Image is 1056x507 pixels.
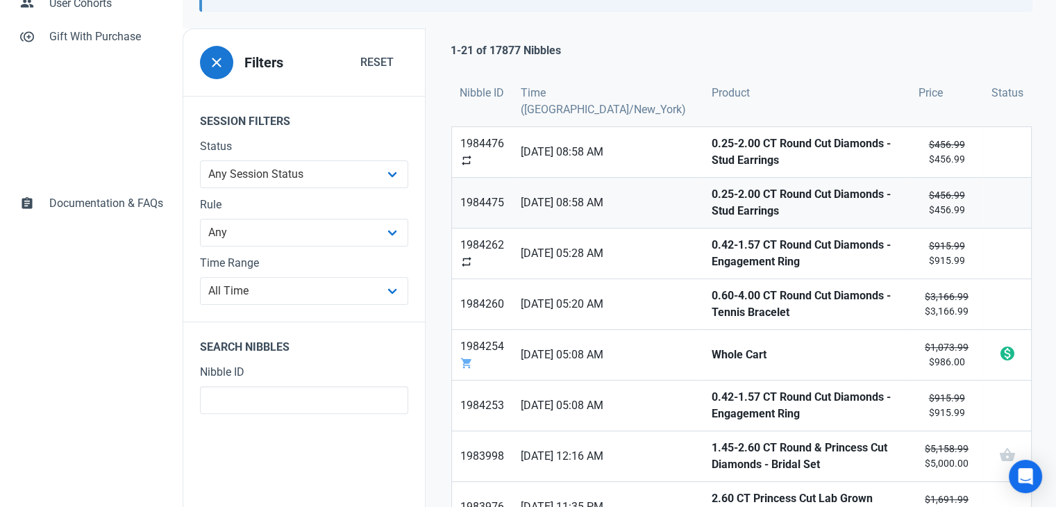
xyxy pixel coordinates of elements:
a: 1983998 [452,431,512,481]
strong: 1.45-2.60 CT Round & Princess Cut Diamonds - Bridal Set [712,440,902,473]
a: [DATE] 05:08 AM [512,330,703,380]
s: $1,691.99 [925,494,969,505]
strong: 0.60-4.00 CT Round Cut Diamonds - Tennis Bracelet [712,288,902,321]
a: 1984476repeat [452,127,512,177]
a: 0.42-1.57 CT Round Cut Diamonds - Engagement Ring [703,228,910,279]
a: control_point_duplicateGift With Purchase [11,20,171,53]
strong: Whole Cart [712,347,902,363]
span: shopping_basket [998,447,1015,463]
button: close [200,46,233,79]
span: monetization_on [998,345,1015,362]
a: $456.99$456.99 [910,127,983,177]
s: $1,073.99 [925,342,969,353]
strong: 0.25-2.00 CT Round Cut Diamonds - Stud Earrings [712,186,902,219]
span: assignment [20,195,34,209]
span: [DATE] 08:58 AM [521,194,695,211]
label: Status [200,138,408,155]
span: Product [712,85,750,101]
span: shopping_cart [460,357,473,369]
span: Price [919,85,943,101]
a: Whole Cart [703,330,910,380]
p: 1-21 of 17877 Nibbles [451,42,561,59]
a: 1984253 [452,381,512,431]
span: Nibble ID [460,85,504,101]
a: $456.99$456.99 [910,178,983,228]
a: 0.25-2.00 CT Round Cut Diamonds - Stud Earrings [703,127,910,177]
small: $3,166.99 [919,290,975,319]
span: Gift With Purchase [49,28,163,45]
s: $456.99 [928,139,964,150]
a: [DATE] 05:08 AM [512,381,703,431]
a: 0.60-4.00 CT Round Cut Diamonds - Tennis Bracelet [703,279,910,329]
a: shopping_basket [983,431,1031,481]
a: [DATE] 05:28 AM [512,228,703,279]
a: [DATE] 08:58 AM [512,127,703,177]
a: [DATE] 05:20 AM [512,279,703,329]
span: control_point_duplicate [20,28,34,42]
span: Time ([GEOGRAPHIC_DATA]/New_York) [521,85,695,118]
span: repeat [460,154,473,167]
span: [DATE] 05:28 AM [521,245,695,262]
a: 0.25-2.00 CT Round Cut Diamonds - Stud Earrings [703,178,910,228]
a: [DATE] 08:58 AM [512,178,703,228]
a: 0.42-1.57 CT Round Cut Diamonds - Engagement Ring [703,381,910,431]
small: $986.00 [919,340,975,369]
a: assignmentDocumentation & FAQs [11,187,171,220]
strong: 0.42-1.57 CT Round Cut Diamonds - Engagement Ring [712,237,902,270]
div: Open Intercom Messenger [1009,460,1042,493]
small: $5,000.00 [919,442,975,471]
a: $5,158.99$5,000.00 [910,431,983,481]
a: $1,073.99$986.00 [910,330,983,380]
s: $915.99 [928,392,964,404]
s: $5,158.99 [925,443,969,454]
small: $456.99 [919,138,975,167]
span: Documentation & FAQs [49,195,163,212]
s: $915.99 [928,240,964,251]
span: [DATE] 12:16 AM [521,448,695,465]
button: Reset [346,49,408,76]
s: $456.99 [928,190,964,201]
strong: 0.42-1.57 CT Round Cut Diamonds - Engagement Ring [712,389,902,422]
label: Time Range [200,255,408,272]
span: [DATE] 05:08 AM [521,397,695,414]
span: repeat [460,256,473,268]
a: 1.45-2.60 CT Round & Princess Cut Diamonds - Bridal Set [703,431,910,481]
span: close [208,54,225,71]
a: [DATE] 12:16 AM [512,431,703,481]
strong: 0.25-2.00 CT Round Cut Diamonds - Stud Earrings [712,135,902,169]
small: $915.99 [919,391,975,420]
span: Status [991,85,1023,101]
small: $456.99 [919,188,975,217]
a: 1984260 [452,279,512,329]
span: [DATE] 05:20 AM [521,296,695,313]
span: [DATE] 05:08 AM [521,347,695,363]
a: 1984262repeat [452,228,512,279]
a: 1984475 [452,178,512,228]
s: $3,166.99 [925,291,969,302]
a: $3,166.99$3,166.99 [910,279,983,329]
span: Reset [360,54,394,71]
a: $915.99$915.99 [910,228,983,279]
span: [DATE] 08:58 AM [521,144,695,160]
label: Rule [200,197,408,213]
legend: Search Nibbles [183,322,425,364]
a: 1984254shopping_cart [452,330,512,380]
legend: Session Filters [183,96,425,138]
h3: Filters [244,55,283,71]
small: $915.99 [919,239,975,268]
a: $915.99$915.99 [910,381,983,431]
label: Nibble ID [200,364,408,381]
a: monetization_on [983,330,1031,380]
